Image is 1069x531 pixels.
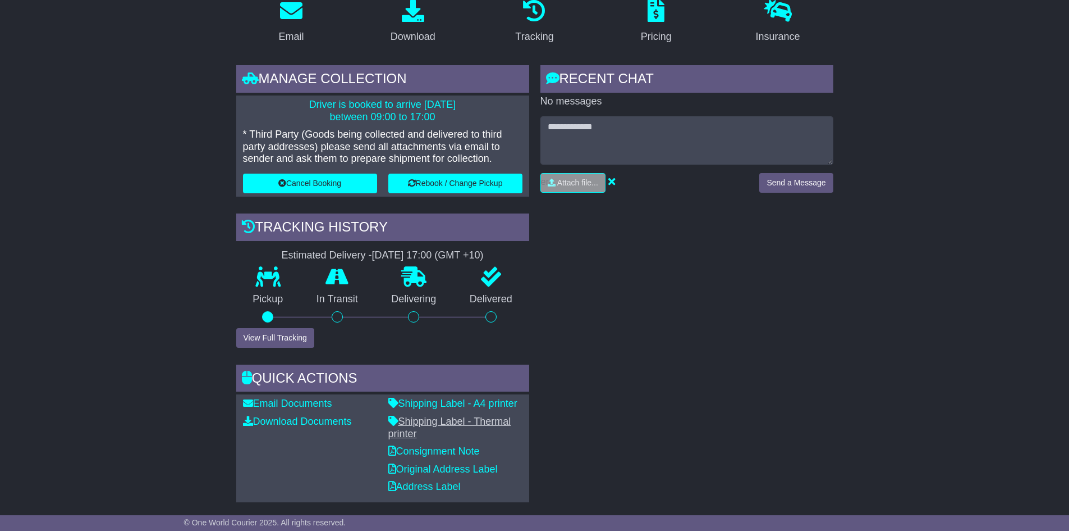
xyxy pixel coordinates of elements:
p: In Transit [300,293,375,306]
a: Shipping Label - A4 printer [388,398,517,409]
div: Email [278,29,304,44]
div: Manage collection [236,65,529,96]
p: Pickup [236,293,300,306]
p: * Third Party (Goods being collected and delivered to third party addresses) please send all atta... [243,129,522,165]
div: RECENT CHAT [540,65,833,96]
div: Download [391,29,435,44]
p: Driver is booked to arrive [DATE] between 09:00 to 17:00 [243,99,522,123]
a: Address Label [388,481,461,492]
p: No messages [540,96,833,108]
div: Tracking history [236,214,529,244]
button: View Full Tracking [236,328,314,348]
div: Estimated Delivery - [236,249,529,262]
button: Rebook / Change Pickup [388,174,522,193]
div: Pricing [641,29,672,44]
div: Tracking [515,29,553,44]
a: Shipping Label - Thermal printer [388,416,511,439]
a: Consignment Note [388,446,480,457]
p: Delivering [375,293,453,306]
button: Send a Message [759,173,833,193]
div: [DATE] 17:00 (GMT +10) [372,249,484,262]
a: Original Address Label [388,464,498,475]
span: © One World Courier 2025. All rights reserved. [184,518,346,527]
div: Quick Actions [236,365,529,395]
div: Insurance [756,29,800,44]
button: Cancel Booking [243,174,377,193]
p: Delivered [453,293,529,306]
a: Email Documents [243,398,332,409]
a: Download Documents [243,416,352,427]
